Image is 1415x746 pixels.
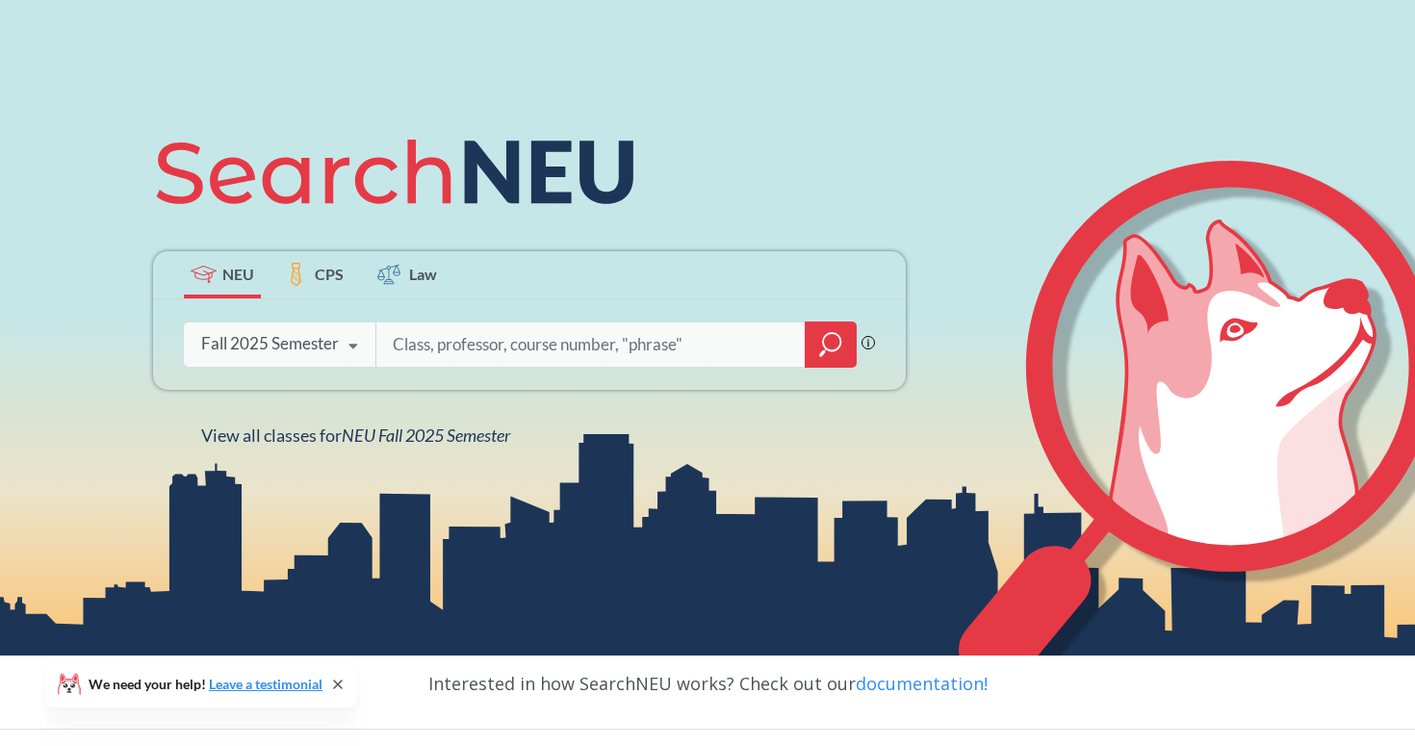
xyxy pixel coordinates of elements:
[856,672,988,695] a: documentation!
[201,333,339,354] div: Fall 2025 Semester
[342,424,510,446] span: NEU Fall 2025 Semester
[409,263,437,285] span: Law
[201,424,510,446] span: View all classes for
[391,324,791,365] input: Class, professor, course number, "phrase"
[315,263,344,285] span: CPS
[819,331,842,358] svg: magnifying glass
[805,322,857,368] div: magnifying glass
[222,263,254,285] span: NEU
